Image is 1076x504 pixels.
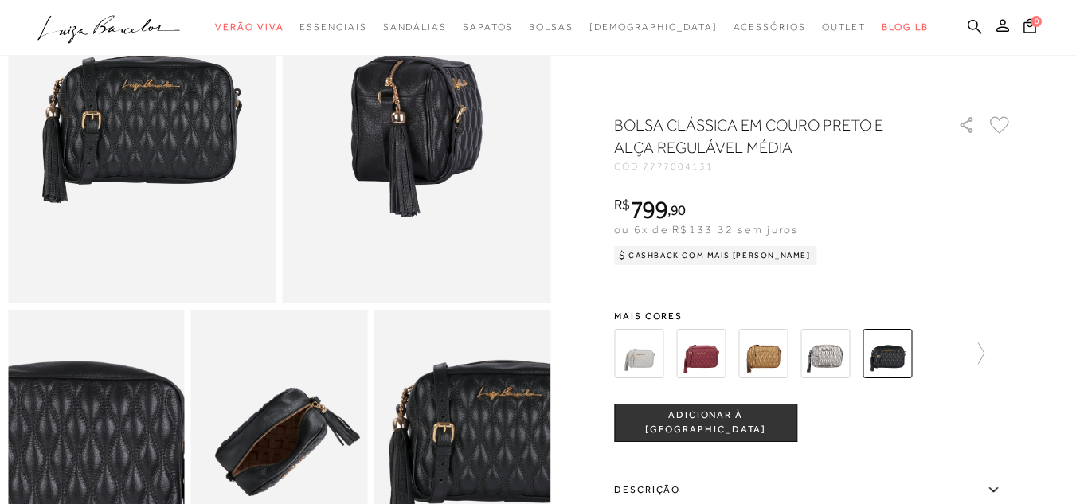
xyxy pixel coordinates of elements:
span: Sapatos [463,21,513,33]
a: categoryNavScreenReaderText [529,13,573,42]
div: CÓD: [614,162,933,171]
a: categoryNavScreenReaderText [734,13,806,42]
span: Mais cores [614,311,1012,321]
a: noSubCategoriesText [589,13,718,42]
span: ou 6x de R$133,32 sem juros [614,223,798,236]
img: BOLSA CLÁSSICA EM COURO METALIZADO OURO VELHO E ALÇA REGULÁVEL MÉDIA [738,329,788,378]
span: 0 [1031,16,1042,27]
span: [DEMOGRAPHIC_DATA] [589,21,718,33]
span: Verão Viva [215,21,284,33]
img: BOLSA CLÁSSICA EM COURO PRETO E ALÇA REGULÁVEL MÉDIA [863,329,912,378]
button: 0 [1019,18,1041,39]
span: 799 [630,195,667,224]
a: categoryNavScreenReaderText [215,13,284,42]
img: BOLSA CLÁSSICA EM COURO CINZA ESTANHO E ALÇA REGULÁVEL MÉDIA [614,329,663,378]
a: BLOG LB [882,13,928,42]
span: BLOG LB [882,21,928,33]
span: Sandálias [383,21,447,33]
a: categoryNavScreenReaderText [463,13,513,42]
h1: BOLSA CLÁSSICA EM COURO PRETO E ALÇA REGULÁVEL MÉDIA [614,114,913,158]
img: BOLSA CLÁSSICA EM COURO METALIZADO TITÂNIO E ALÇA REGULÁVEL MÉDIA [800,329,850,378]
span: Bolsas [529,21,573,33]
span: ADICIONAR À [GEOGRAPHIC_DATA] [615,408,796,436]
img: BOLSA CLÁSSICA EM COURO MARSALA E ALÇA REGULÁVEL MÉDIA [676,329,726,378]
a: categoryNavScreenReaderText [383,13,447,42]
span: 90 [671,201,686,218]
i: , [667,203,686,217]
a: categoryNavScreenReaderText [822,13,867,42]
div: Cashback com Mais [PERSON_NAME] [614,246,817,265]
span: Essenciais [299,21,366,33]
span: Outlet [822,21,867,33]
span: 7777004131 [643,161,714,172]
i: R$ [614,197,630,212]
span: Acessórios [734,21,806,33]
a: categoryNavScreenReaderText [299,13,366,42]
button: ADICIONAR À [GEOGRAPHIC_DATA] [614,404,797,442]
